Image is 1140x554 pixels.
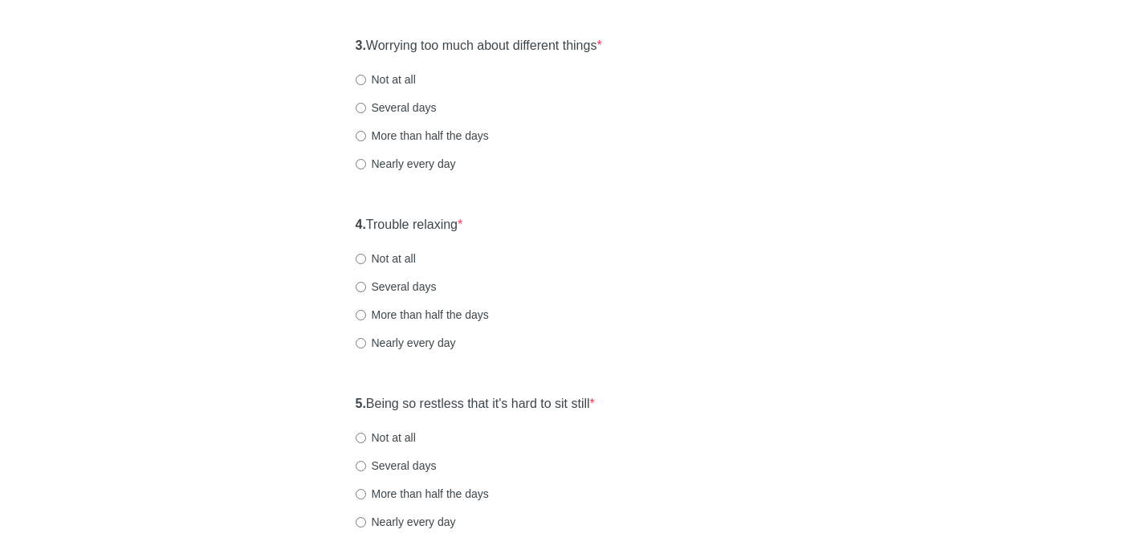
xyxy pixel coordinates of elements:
input: Not at all [356,433,366,443]
input: Several days [356,461,366,471]
label: More than half the days [356,307,489,323]
input: Nearly every day [356,517,366,528]
label: Not at all [356,251,416,267]
input: More than half the days [356,131,366,141]
label: Several days [356,458,437,474]
label: Worrying too much about different things [356,37,602,55]
label: Being so restless that it's hard to sit still [356,395,595,413]
label: More than half the days [356,486,489,502]
label: Several days [356,100,437,116]
label: Nearly every day [356,335,456,351]
input: Several days [356,282,366,292]
input: Several days [356,103,366,113]
input: Not at all [356,75,366,85]
label: Nearly every day [356,156,456,172]
input: More than half the days [356,489,366,499]
strong: 4. [356,218,366,231]
label: Not at all [356,430,416,446]
strong: 5. [356,397,366,410]
label: Trouble relaxing [356,216,463,234]
label: Not at all [356,71,416,88]
input: Nearly every day [356,338,366,348]
input: Not at all [356,254,366,264]
label: Nearly every day [356,514,456,530]
label: More than half the days [356,128,489,144]
input: Nearly every day [356,159,366,169]
input: More than half the days [356,310,366,320]
strong: 3. [356,39,366,52]
label: Several days [356,279,437,295]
